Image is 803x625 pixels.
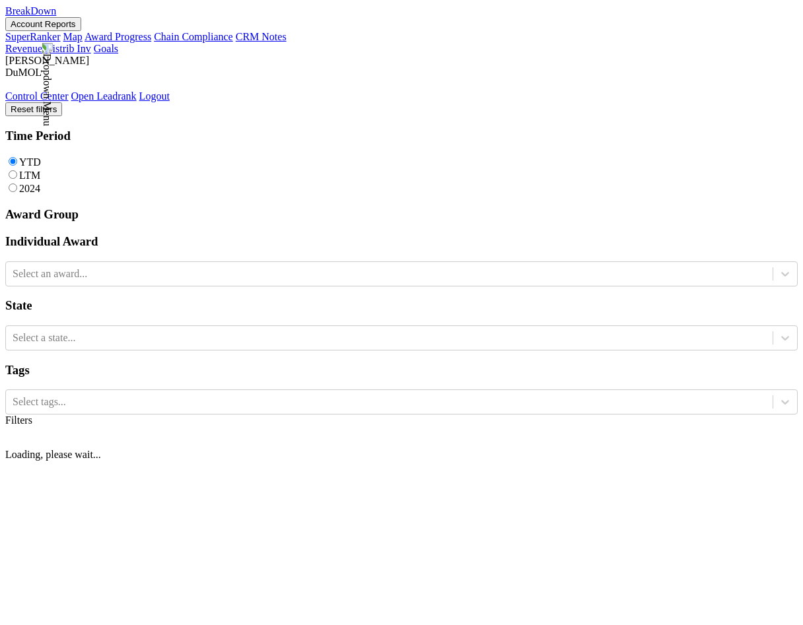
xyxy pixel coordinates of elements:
[5,67,42,78] span: DuMOL
[71,90,137,102] a: Open Leadrank
[5,31,61,42] a: SuperRanker
[5,449,798,461] p: Loading, please wait...
[85,31,151,42] a: Award Progress
[154,31,233,42] a: Chain Compliance
[5,102,62,116] button: Reset filters
[19,170,40,181] label: LTM
[5,90,69,102] a: Control Center
[139,90,170,102] a: Logout
[5,298,798,313] h3: State
[45,43,91,54] a: Distrib Inv
[5,55,798,67] div: [PERSON_NAME]
[5,5,56,16] a: BreakDown
[5,129,798,143] h3: Time Period
[5,43,42,54] a: Revenue
[5,234,798,249] h3: Individual Award
[19,183,40,194] label: 2024
[5,90,798,102] div: Dropdown Menu
[63,31,83,42] a: Map
[94,43,118,54] a: Goals
[19,156,41,168] label: YTD
[5,414,32,426] a: Filters
[236,31,287,42] a: CRM Notes
[41,43,53,126] img: Dropdown Menu
[5,31,798,43] div: Account Reports
[5,207,798,222] h3: Award Group
[5,17,81,31] button: Account Reports
[5,363,798,378] h3: Tags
